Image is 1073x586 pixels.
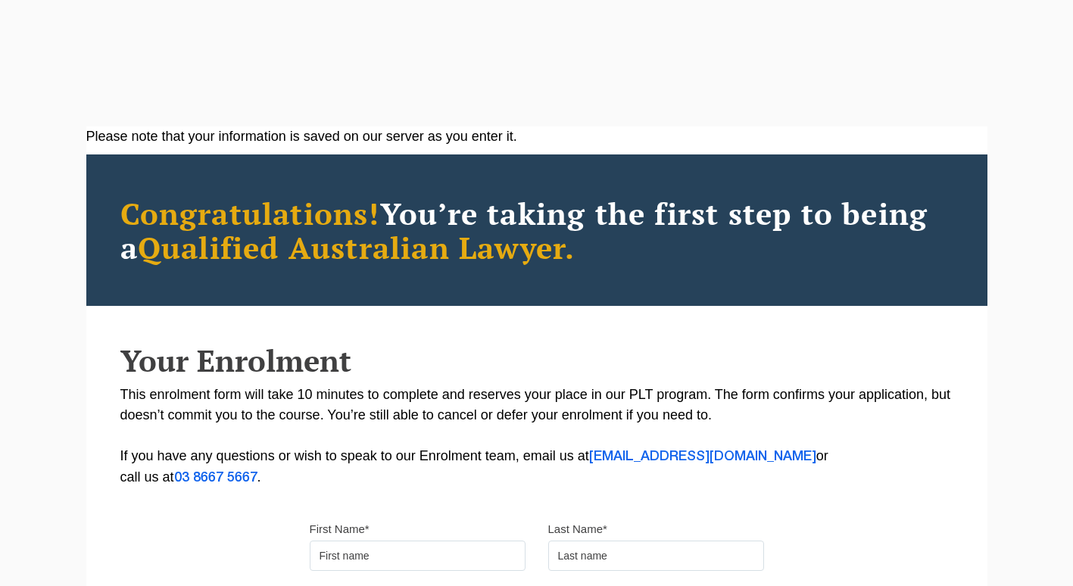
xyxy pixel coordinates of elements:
[120,344,953,377] h2: Your Enrolment
[310,541,526,571] input: First name
[589,450,816,463] a: [EMAIL_ADDRESS][DOMAIN_NAME]
[310,522,370,537] label: First Name*
[120,196,953,264] h2: You’re taking the first step to being a
[174,472,257,484] a: 03 8667 5667
[548,541,764,571] input: Last name
[548,522,607,537] label: Last Name*
[120,193,380,233] span: Congratulations!
[86,126,987,147] div: Please note that your information is saved on our server as you enter it.
[138,227,575,267] span: Qualified Australian Lawyer.
[120,385,953,488] p: This enrolment form will take 10 minutes to complete and reserves your place in our PLT program. ...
